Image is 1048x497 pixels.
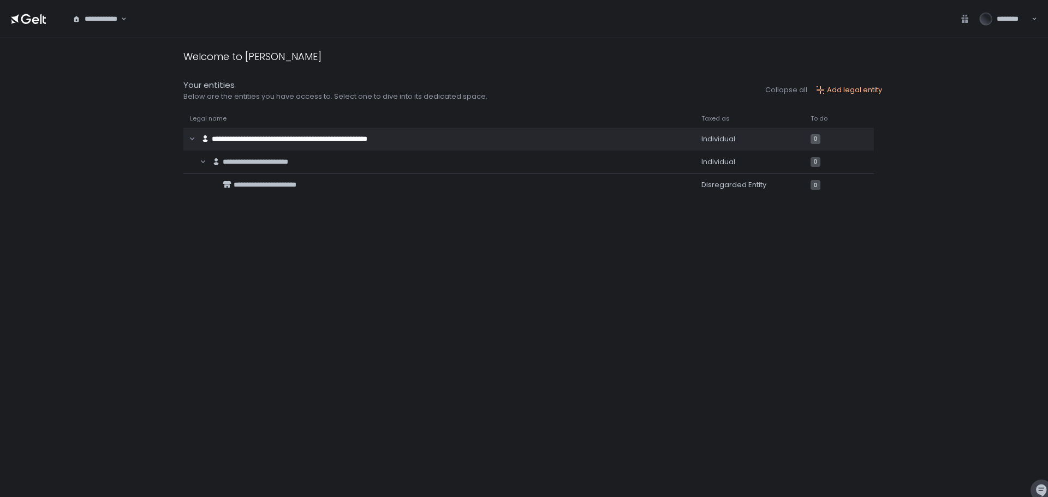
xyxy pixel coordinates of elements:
[183,79,487,92] div: Your entities
[811,115,827,123] span: To do
[190,115,227,123] span: Legal name
[701,180,797,190] div: Disregarded Entity
[811,134,820,144] span: 0
[65,8,127,31] div: Search for option
[183,49,321,64] div: Welcome to [PERSON_NAME]
[811,157,820,167] span: 0
[701,115,730,123] span: Taxed as
[701,134,797,144] div: Individual
[701,157,797,167] div: Individual
[765,85,807,95] button: Collapse all
[183,92,487,101] div: Below are the entities you have access to. Select one to dive into its dedicated space.
[816,85,882,95] button: Add legal entity
[811,180,820,190] span: 0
